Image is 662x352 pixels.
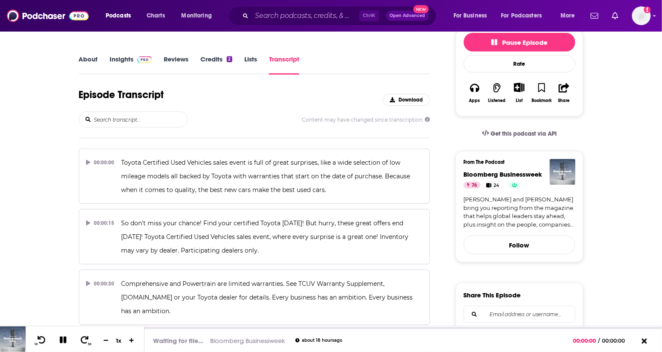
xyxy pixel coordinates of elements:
[79,148,431,204] button: 00:00:00Toyota Certified Used Vehicles sales event is full of great surprises, like a wide select...
[561,10,575,22] span: More
[475,123,564,144] a: Get this podcast via API
[386,11,429,21] button: Open AdvancedNew
[553,77,575,108] button: Share
[182,10,212,22] span: Monitoring
[79,209,431,265] button: 00:00:15So don't miss your chance! Find your certified Toyota [DATE]! But hurry, these great offe...
[471,306,568,323] input: Email address or username...
[110,55,152,75] a: InsightsPodchaser Pro
[210,337,285,345] a: Bloomberg Businessweek
[550,159,575,185] img: Bloomberg Businessweek
[464,195,575,229] a: [PERSON_NAME] and [PERSON_NAME] bring you reporting from the magazine that helps global leaders s...
[464,159,569,165] h3: From The Podcast
[93,112,188,127] input: Search transcript...
[464,306,575,323] div: Search followers
[573,337,598,344] span: 00:00:00
[454,10,487,22] span: For Business
[464,55,575,73] div: Rate
[600,337,634,344] span: 00:00:00
[88,343,92,346] span: 30
[464,182,481,189] a: 76
[491,130,557,137] span: Get this podcast via API
[491,38,548,47] span: Pause Episode
[464,33,575,52] button: Pause Episode
[176,9,223,23] button: open menu
[448,9,498,23] button: open menu
[7,8,89,24] img: Podchaser - Follow, Share and Rate Podcasts
[295,338,342,343] div: about 18 hours ago
[227,56,232,62] div: 2
[390,14,425,18] span: Open Advanced
[79,88,164,101] h1: Episode Transcript
[494,181,500,190] span: 24
[383,94,430,106] button: Download
[100,9,142,23] button: open menu
[609,9,622,23] a: Show notifications dropdown
[632,6,651,25] span: Logged in as angelahattar
[496,9,555,23] button: open menu
[464,77,486,108] button: Apps
[558,98,570,103] div: Share
[464,170,542,178] a: Bloomberg Businessweek
[86,216,115,230] div: 00:00:15
[244,55,257,75] a: Lists
[141,9,170,23] a: Charts
[399,97,423,103] span: Download
[531,77,553,108] button: Bookmark
[516,98,523,103] div: List
[508,77,530,108] div: Show More ButtonList
[147,10,165,22] span: Charts
[632,6,651,25] img: User Profile
[489,98,506,103] div: Listened
[137,56,152,63] img: Podchaser Pro
[86,156,115,169] div: 00:00:00
[413,5,429,13] span: New
[121,219,410,254] span: So don't miss your chance! Find your certified Toyota [DATE]! But hurry, these great offers end [...
[464,291,521,299] h3: Share This Episode
[269,55,299,75] a: Transcript
[79,270,431,325] button: 00:00:30Comprehensive and Powertrain are limited warranties. See TCUV Warranty Supplement, [DOMAI...
[511,83,528,92] button: Show More Button
[469,98,480,103] div: Apps
[359,10,379,21] span: Ctrl K
[121,159,412,194] span: Toyota Certified Used Vehicles sales event is full of great surprises, like a wide selection of l...
[106,10,131,22] span: Podcasts
[555,9,586,23] button: open menu
[472,181,477,190] span: 76
[587,9,602,23] a: Show notifications dropdown
[644,6,651,13] svg: Add a profile image
[33,335,49,346] button: 10
[112,337,126,344] div: 1 x
[35,343,38,346] span: 10
[501,10,542,22] span: For Podcasters
[464,236,575,254] button: Follow
[121,280,414,315] span: Comprehensive and Powertrain are limited warranties. See TCUV Warranty Supplement, [DOMAIN_NAME] ...
[200,55,232,75] a: Credits2
[77,335,93,346] button: 30
[532,98,552,103] div: Bookmark
[237,6,445,26] div: Search podcasts, credits, & more...
[79,55,98,75] a: About
[483,182,503,189] a: 24
[86,277,115,291] div: 00:00:30
[302,116,430,123] span: Content may have changed since transcription.
[153,337,203,345] div: Waiting for file...
[164,55,188,75] a: Reviews
[252,9,359,23] input: Search podcasts, credits, & more...
[632,6,651,25] button: Show profile menu
[486,77,508,108] button: Listened
[598,337,600,344] span: /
